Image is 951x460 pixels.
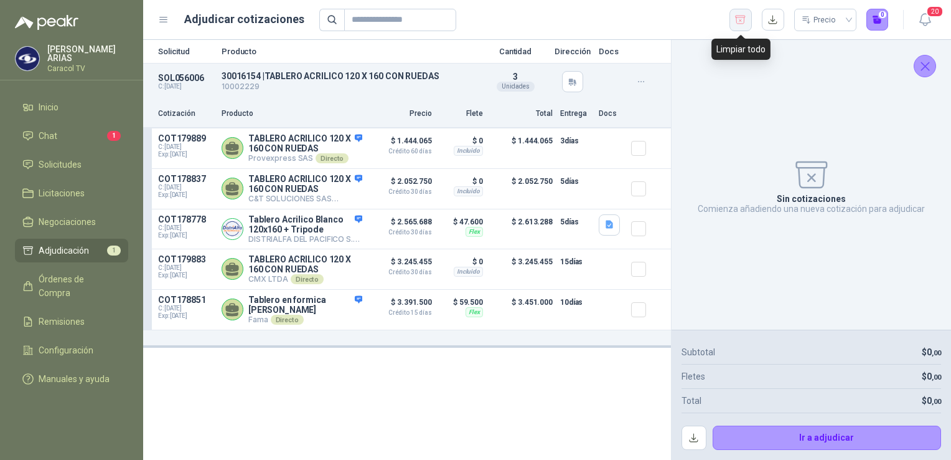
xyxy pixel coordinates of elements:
[932,373,941,381] span: ,00
[711,39,771,60] div: Limpiar todo
[599,47,624,55] p: Docs
[490,295,553,325] p: $ 3.451.000
[39,372,110,386] span: Manuales y ayuda
[107,246,121,256] span: 1
[454,267,483,277] div: Incluido
[866,9,889,31] button: 0
[922,370,941,383] p: $
[248,153,362,163] p: Provexpress SAS
[248,133,362,153] p: TABLERO ACRILICO 120 X 160 CON RUEDAS
[158,254,214,264] p: COT179883
[158,108,214,120] p: Cotización
[222,71,477,81] p: 30016154 | TABLERO ACRILICO 120 X 160 CON RUEDAS
[158,224,214,232] span: C: [DATE]
[15,95,128,119] a: Inicio
[454,146,483,156] div: Incluido
[490,174,553,204] p: $ 2.052.750
[158,47,214,55] p: Solicitud
[439,133,483,148] p: $ 0
[370,189,432,195] span: Crédito 30 días
[370,214,432,236] p: $ 2.565.688
[15,153,128,176] a: Solicitudes
[16,47,39,70] img: Company Logo
[454,186,483,196] div: Incluido
[15,239,128,262] a: Adjudicación1
[39,158,82,171] span: Solicitudes
[932,398,941,406] span: ,00
[560,174,591,189] p: 5 días
[15,267,128,305] a: Órdenes de Compra
[248,315,362,325] p: Fama
[158,214,214,224] p: COT178778
[39,244,89,257] span: Adjudicación
[914,9,936,31] button: 20
[922,394,941,408] p: $
[370,174,432,195] p: $ 2.052.750
[698,204,925,214] p: Comienza añadiendo una nueva cotización para adjudicar
[370,269,432,276] span: Crédito 30 días
[370,310,432,316] span: Crédito 15 días
[370,254,432,276] p: $ 3.245.455
[439,174,483,189] p: $ 0
[490,254,553,284] p: $ 3.245.455
[554,47,591,55] p: Dirección
[158,312,214,320] span: Exp: [DATE]
[560,108,591,120] p: Entrega
[39,343,93,357] span: Configuración
[490,214,553,244] p: $ 2.613.288
[927,371,941,381] span: 0
[158,191,214,199] span: Exp: [DATE]
[513,72,518,82] span: 3
[15,181,128,205] a: Licitaciones
[158,174,214,184] p: COT178837
[484,47,546,55] p: Cantidad
[39,100,59,114] span: Inicio
[39,129,57,143] span: Chat
[370,229,432,236] span: Crédito 30 días
[926,6,944,17] span: 20
[158,264,214,272] span: C: [DATE]
[316,153,349,163] div: Directo
[222,47,477,55] p: Producto
[439,254,483,269] p: $ 0
[158,184,214,191] span: C: [DATE]
[248,254,362,274] p: TABLERO ACRILICO 120 X 160 CON RUEDAS
[334,194,367,204] div: Directo
[439,108,483,120] p: Flete
[158,232,214,239] span: Exp: [DATE]
[682,394,701,408] p: Total
[560,133,591,148] p: 3 días
[222,219,243,239] img: Company Logo
[466,227,483,237] div: Flex
[932,349,941,357] span: ,00
[158,83,214,90] p: C: [DATE]
[222,108,362,120] p: Producto
[39,186,85,200] span: Licitaciones
[682,345,715,359] p: Subtotal
[466,307,483,317] div: Flex
[15,367,128,391] a: Manuales y ayuda
[560,214,591,229] p: 5 días
[158,151,214,158] span: Exp: [DATE]
[184,11,304,28] h1: Adjudicar cotizaciones
[927,347,941,357] span: 0
[39,215,96,229] span: Negociaciones
[802,11,838,29] div: Precio
[158,143,214,151] span: C: [DATE]
[439,214,483,229] p: $ 47.600
[560,254,591,269] p: 15 días
[560,295,591,310] p: 10 días
[922,345,941,359] p: $
[682,370,705,383] p: Fletes
[271,315,304,325] div: Directo
[370,133,432,155] p: $ 1.444.065
[158,295,214,305] p: COT178851
[15,124,128,148] a: Chat1
[158,133,214,143] p: COT179889
[599,108,624,120] p: Docs
[248,174,362,194] p: TABLERO ACRILICO 120 X 160 CON RUEDAS
[15,210,128,234] a: Negociaciones
[291,274,324,284] div: Directo
[914,55,936,77] button: Cerrar
[248,274,362,284] p: CMX LTDA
